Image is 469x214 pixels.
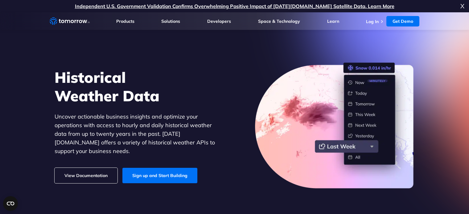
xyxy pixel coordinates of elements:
a: Developers [207,18,231,24]
a: Sign up and Start Building [122,168,197,183]
a: Home link [50,17,90,26]
p: Uncover actionable business insights and optimize your operations with access to hourly and daily... [55,112,224,155]
a: Learn [327,18,339,24]
a: Products [116,18,134,24]
a: Log In [366,19,379,24]
img: historical-weather-data.png.webp [255,63,415,189]
button: Open CMP widget [3,196,18,211]
a: Independent U.S. Government Validation Confirms Overwhelming Positive Impact of [DATE][DOMAIN_NAM... [75,3,394,9]
a: Space & Technology [258,18,300,24]
a: View Documentation [55,168,117,183]
a: Get Demo [386,16,419,26]
a: Solutions [161,18,180,24]
h1: Historical Weather Data [55,68,224,105]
